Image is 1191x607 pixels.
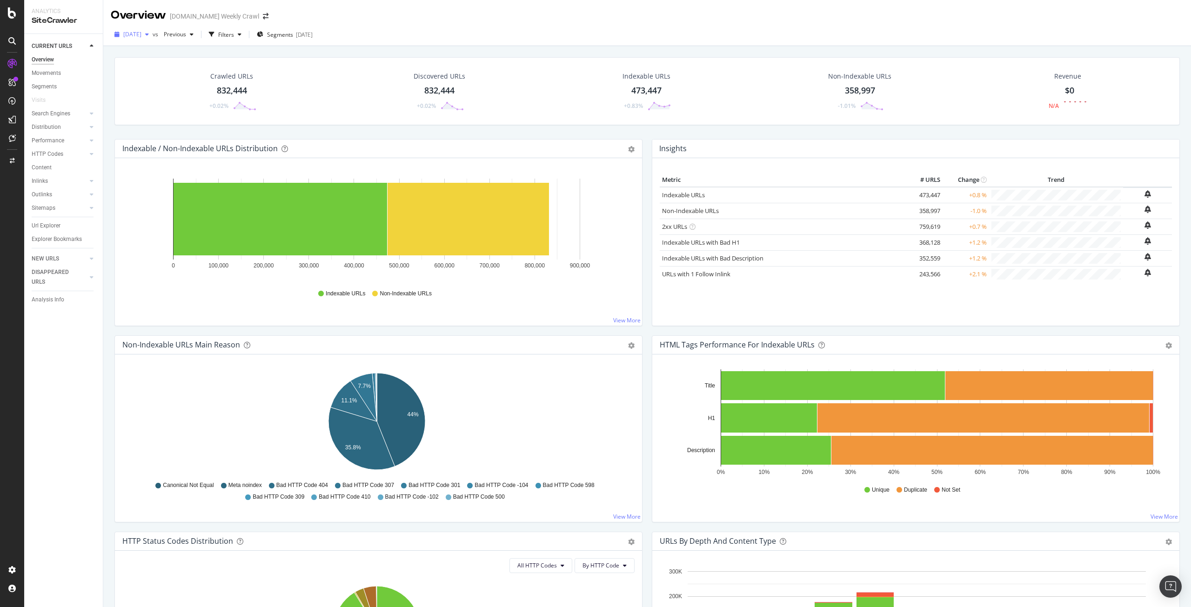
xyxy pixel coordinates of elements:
[32,295,64,305] div: Analysis Info
[453,493,505,501] span: Bad HTTP Code 500
[417,102,436,110] div: +0.02%
[122,369,631,477] svg: A chart.
[32,68,61,78] div: Movements
[659,142,687,155] h4: Insights
[662,191,705,199] a: Indexable URLs
[434,262,455,269] text: 600,000
[32,176,87,186] a: Inlinks
[582,561,619,569] span: By HTTP Code
[32,15,95,26] div: SiteCrawler
[717,469,725,475] text: 0%
[660,369,1169,477] svg: A chart.
[276,481,328,489] span: Bad HTTP Code 404
[905,266,943,282] td: 243,566
[613,316,641,324] a: View More
[1144,206,1151,213] div: bell-plus
[525,262,545,269] text: 800,000
[1054,72,1081,81] span: Revenue
[1144,253,1151,260] div: bell-plus
[943,234,989,250] td: +1.2 %
[32,203,55,213] div: Sitemaps
[628,539,635,545] div: gear
[904,486,927,494] span: Duplicate
[942,486,960,494] span: Not Set
[32,234,96,244] a: Explorer Bookmarks
[1144,190,1151,198] div: bell-plus
[943,250,989,266] td: +1.2 %
[32,295,96,305] a: Analysis Info
[943,203,989,219] td: -1.0 %
[669,593,682,600] text: 200K
[662,270,730,278] a: URLs with 1 Follow Inlink
[122,536,233,546] div: HTTP Status Codes Distribution
[341,397,357,404] text: 11.1%
[943,173,989,187] th: Change
[1061,469,1072,475] text: 80%
[1146,469,1160,475] text: 100%
[1151,513,1178,520] a: View More
[228,481,262,489] span: Meta noindex
[32,136,64,146] div: Performance
[989,173,1123,187] th: Trend
[32,55,54,65] div: Overview
[122,173,631,281] svg: A chart.
[111,27,153,42] button: [DATE]
[613,513,641,520] a: View More
[32,68,96,78] a: Movements
[1144,221,1151,229] div: bell-plus
[838,102,856,110] div: -1.01%
[32,190,87,200] a: Outlinks
[32,122,87,132] a: Distribution
[628,146,635,153] div: gear
[296,31,313,39] div: [DATE]
[662,238,740,247] a: Indexable URLs with Bad H1
[631,85,662,97] div: 473,447
[905,187,943,203] td: 473,447
[253,493,304,501] span: Bad HTTP Code 309
[209,102,228,110] div: +0.02%
[943,266,989,282] td: +2.1 %
[32,254,87,264] a: NEW URLS
[32,55,96,65] a: Overview
[872,486,890,494] span: Unique
[1065,85,1074,96] span: $0
[624,102,643,110] div: +0.83%
[32,203,87,213] a: Sitemaps
[32,267,87,287] a: DISAPPEARED URLS
[705,382,716,389] text: Title
[319,493,370,501] span: Bad HTTP Code 410
[32,254,59,264] div: NEW URLS
[543,481,595,489] span: Bad HTTP Code 598
[905,219,943,234] td: 759,619
[111,7,166,23] div: Overview
[687,447,715,454] text: Description
[975,469,986,475] text: 60%
[905,173,943,187] th: # URLS
[32,221,60,231] div: Url Explorer
[32,82,96,92] a: Segments
[32,176,48,186] div: Inlinks
[802,469,813,475] text: 20%
[217,85,247,97] div: 832,444
[1165,342,1172,349] div: gear
[32,95,55,105] a: Visits
[1104,469,1116,475] text: 90%
[172,262,175,269] text: 0
[32,95,46,105] div: Visits
[32,149,87,159] a: HTTP Codes
[380,290,431,298] span: Non-Indexable URLs
[943,187,989,203] td: +0.8 %
[32,41,72,51] div: CURRENT URLS
[1144,237,1151,245] div: bell-plus
[32,7,95,15] div: Analytics
[153,30,160,38] span: vs
[1144,269,1151,276] div: bell-plus
[389,262,409,269] text: 500,000
[32,136,87,146] a: Performance
[424,85,455,97] div: 832,444
[123,30,141,38] span: 2025 Aug. 7th
[845,85,875,97] div: 358,997
[32,234,82,244] div: Explorer Bookmarks
[660,340,815,349] div: HTML Tags Performance for Indexable URLs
